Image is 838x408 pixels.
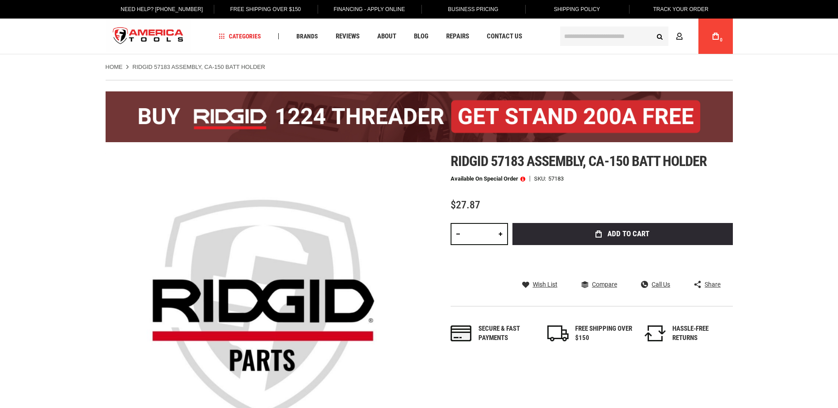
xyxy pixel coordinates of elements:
a: Blog [410,30,432,42]
span: Contact Us [487,33,522,40]
strong: SKU [534,176,548,181]
div: Secure & fast payments [478,324,536,343]
div: 57183 [548,176,564,181]
a: Repairs [442,30,473,42]
span: Categories [219,33,261,39]
button: Search [652,28,668,45]
img: payments [451,325,472,341]
span: Call Us [652,281,670,287]
a: Reviews [332,30,364,42]
a: Brands [292,30,322,42]
iframe: Secure express checkout frame [511,248,735,273]
a: Wish List [522,280,557,288]
a: Compare [581,280,617,288]
a: 0 [707,19,724,54]
span: Shipping Policy [554,6,600,12]
strong: RIDGID 57183 ASSEMBLY, CA-150 BATT HOLDER [133,64,265,70]
a: Contact Us [483,30,526,42]
span: Share [705,281,720,287]
span: 0 [720,38,723,42]
span: Repairs [446,33,469,40]
button: Add to Cart [512,223,733,245]
a: Categories [215,30,265,42]
span: $27.87 [451,199,480,211]
span: Ridgid 57183 assembly, ca-150 batt holder [451,153,707,170]
a: Home [106,63,123,71]
div: FREE SHIPPING OVER $150 [575,324,633,343]
span: Reviews [336,33,360,40]
span: Brands [296,33,318,39]
a: About [373,30,400,42]
img: returns [645,325,666,341]
a: Call Us [641,280,670,288]
p: Available on Special Order [451,176,525,182]
span: Compare [592,281,617,287]
span: About [377,33,396,40]
span: Add to Cart [607,230,649,238]
img: BOGO: Buy the RIDGID® 1224 Threader (26092), get the 92467 200A Stand FREE! [106,91,733,142]
img: America Tools [106,20,191,53]
img: shipping [547,325,569,341]
div: HASSLE-FREE RETURNS [672,324,730,343]
a: store logo [106,20,191,53]
span: Wish List [533,281,557,287]
span: Blog [414,33,428,40]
